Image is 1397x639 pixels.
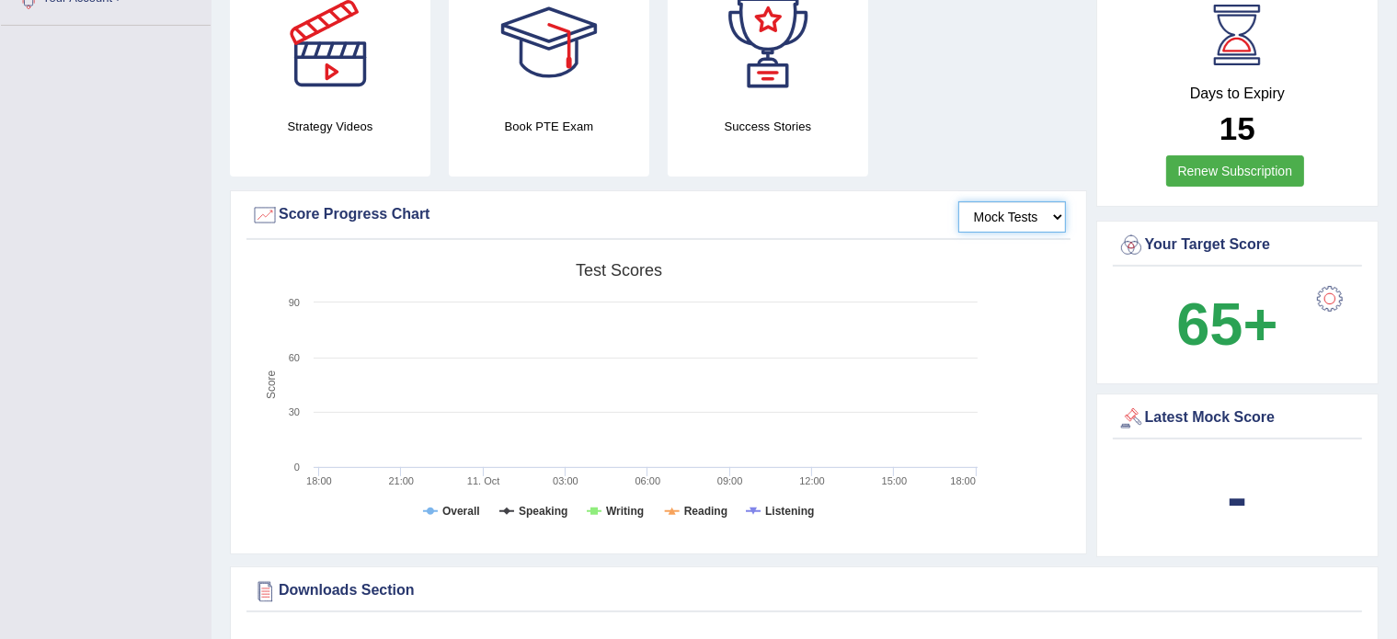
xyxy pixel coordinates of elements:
text: 15:00 [882,475,908,486]
text: 18:00 [950,475,976,486]
div: Downloads Section [251,577,1357,605]
text: 90 [289,297,300,308]
tspan: Score [265,371,278,400]
h4: Success Stories [668,117,868,136]
text: 30 [289,406,300,417]
text: 09:00 [717,475,743,486]
text: 03:00 [553,475,578,486]
b: - [1228,463,1248,531]
text: 21:00 [389,475,415,486]
tspan: Reading [684,505,727,518]
h4: Days to Expiry [1117,86,1357,102]
text: 18:00 [306,475,332,486]
b: 65+ [1176,291,1277,358]
tspan: Overall [442,505,480,518]
tspan: Listening [765,505,814,518]
div: Your Target Score [1117,232,1357,259]
div: Latest Mock Score [1117,405,1357,432]
text: 12:00 [799,475,825,486]
tspan: 11. Oct [467,475,499,486]
b: 15 [1220,110,1255,146]
tspan: Writing [606,505,644,518]
div: Score Progress Chart [251,201,1066,229]
tspan: Speaking [519,505,567,518]
tspan: Test scores [576,261,662,280]
text: 0 [294,462,300,473]
h4: Strategy Videos [230,117,430,136]
text: 60 [289,352,300,363]
a: Renew Subscription [1166,155,1305,187]
text: 06:00 [636,475,661,486]
h4: Book PTE Exam [449,117,649,136]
